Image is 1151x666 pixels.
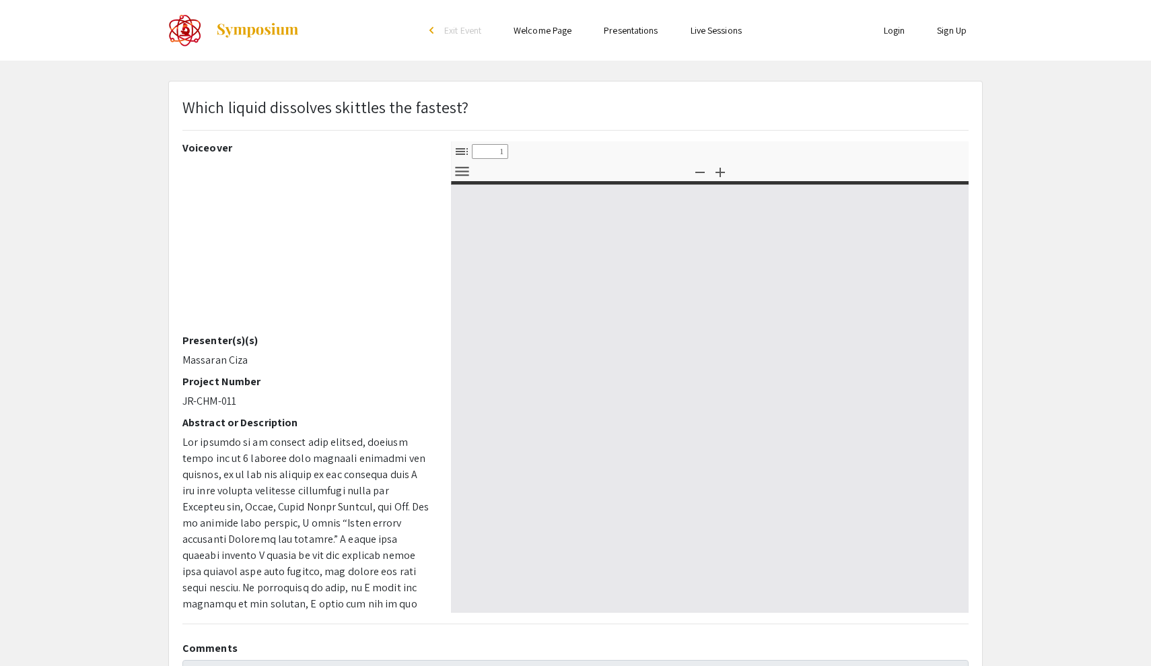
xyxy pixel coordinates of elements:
[182,334,431,347] h2: Presenter(s)(s)
[709,162,732,181] button: Zoom In
[691,24,742,36] a: Live Sessions
[1094,605,1141,656] iframe: Chat
[444,24,481,36] span: Exit Event
[604,24,658,36] a: Presentations
[182,141,431,154] h2: Voiceover
[182,416,431,429] h2: Abstract or Description
[450,162,473,181] button: Tools
[182,375,431,388] h2: Project Number
[514,24,571,36] a: Welcome Page
[182,352,431,368] p: Massaran Ciza
[168,13,202,47] img: The 2022 CoorsTek Denver Metro Regional Science and Engineering Fair
[182,393,431,409] p: JR-CHM-011
[168,13,300,47] a: The 2022 CoorsTek Denver Metro Regional Science and Engineering Fair
[215,22,300,38] img: Symposium by ForagerOne
[689,162,711,181] button: Zoom Out
[472,144,508,159] input: Page
[884,24,905,36] a: Login
[429,26,438,34] div: arrow_back_ios
[450,142,473,162] button: Toggle Sidebar
[182,95,468,119] p: Which liquid dissolves skittles the fastest?
[937,24,967,36] a: Sign Up
[182,160,431,334] iframe: YouTube video player
[182,642,969,655] h2: Comments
